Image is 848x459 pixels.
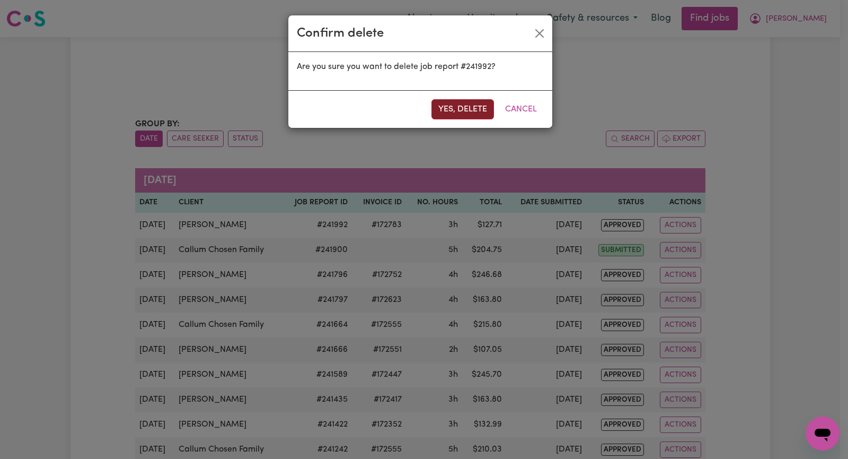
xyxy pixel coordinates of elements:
[431,99,494,119] button: Yes, delete
[297,60,544,73] p: Are you sure you want to delete job report #241992?
[531,25,548,42] button: Close
[498,99,544,119] button: Cancel
[806,417,840,451] iframe: Button to launch messaging window
[297,24,384,43] div: Confirm delete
